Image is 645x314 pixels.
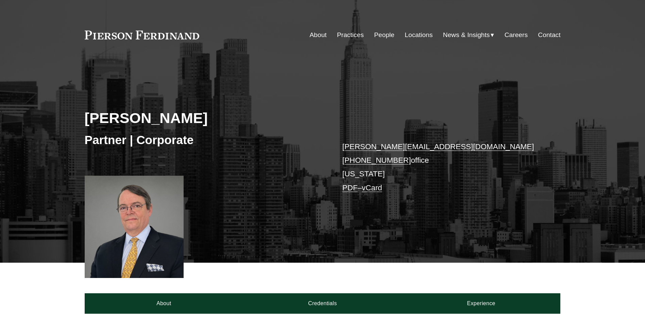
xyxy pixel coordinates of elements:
a: [PERSON_NAME][EMAIL_ADDRESS][DOMAIN_NAME] [342,142,534,151]
a: PDF [342,184,358,192]
h3: Partner | Corporate [85,133,323,147]
a: [PHONE_NUMBER] [342,156,411,164]
a: Contact [538,29,560,41]
a: Experience [402,293,561,314]
a: Locations [405,29,432,41]
a: People [374,29,394,41]
span: News & Insights [443,29,490,41]
a: Careers [505,29,528,41]
h2: [PERSON_NAME] [85,109,323,127]
a: About [310,29,327,41]
a: Practices [337,29,364,41]
a: vCard [362,184,382,192]
a: folder dropdown [443,29,494,41]
p: office [US_STATE] – [342,140,541,195]
a: About [85,293,243,314]
a: Credentials [243,293,402,314]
